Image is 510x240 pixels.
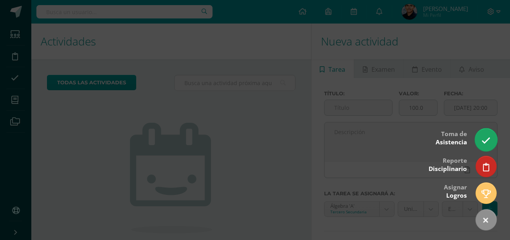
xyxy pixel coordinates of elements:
[429,151,467,177] div: Reporte
[444,178,467,204] div: Asignar
[429,165,467,173] span: Disciplinario
[446,191,467,200] span: Logros
[436,138,467,146] span: Asistencia
[436,125,467,150] div: Toma de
